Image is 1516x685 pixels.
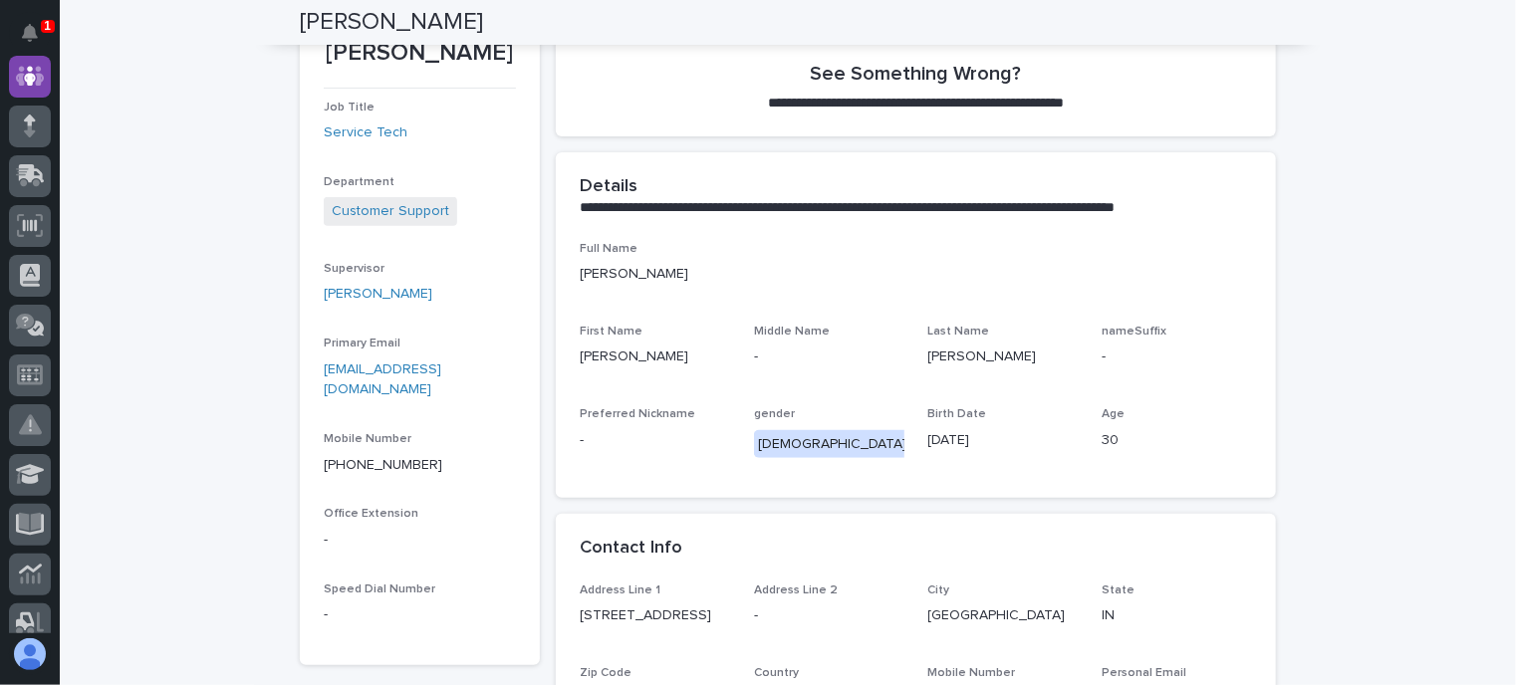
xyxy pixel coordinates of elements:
span: Birth Date [928,408,987,420]
p: [PERSON_NAME] [580,346,730,367]
p: [STREET_ADDRESS] [580,605,730,626]
span: Country [754,667,799,679]
span: City [928,584,950,596]
span: Middle Name [754,326,830,338]
span: Preferred Nickname [580,408,695,420]
div: Notifications1 [25,24,51,56]
span: Zip Code [580,667,632,679]
p: - [580,430,730,451]
button: users-avatar [9,633,51,675]
span: Supervisor [324,263,384,275]
span: State [1102,584,1135,596]
span: nameSuffix [1102,326,1166,338]
p: [PERSON_NAME] [928,346,1079,367]
a: [PERSON_NAME] [324,284,432,305]
span: gender [754,408,795,420]
span: Full Name [580,243,637,255]
p: 1 [44,19,51,33]
h2: Contact Info [580,538,682,560]
span: Speed Dial Number [324,583,435,595]
p: [PERSON_NAME] [324,39,516,68]
p: IN [1102,605,1252,626]
p: 30 [1102,430,1252,451]
span: Department [324,176,394,188]
a: [PHONE_NUMBER] [324,458,442,472]
span: Job Title [324,102,375,114]
h2: [PERSON_NAME] [300,8,483,37]
span: Age [1102,408,1125,420]
span: Personal Email [1102,667,1186,679]
div: [DEMOGRAPHIC_DATA] [754,430,910,459]
a: Service Tech [324,122,407,143]
span: Address Line 2 [754,584,838,596]
span: First Name [580,326,642,338]
span: Office Extension [324,508,418,520]
p: - [324,530,516,551]
p: - [1102,346,1252,367]
p: [PERSON_NAME] [580,264,1252,285]
span: Mobile Number [324,433,411,445]
p: [GEOGRAPHIC_DATA] [928,605,1079,626]
h2: See Something Wrong? [811,62,1022,86]
button: Notifications [9,12,51,54]
span: Primary Email [324,338,400,349]
p: - [754,346,904,367]
p: - [324,604,516,625]
p: [DATE] [928,430,1079,451]
span: Mobile Number [928,667,1016,679]
p: - [754,605,904,626]
h2: Details [580,176,637,198]
a: Customer Support [332,201,449,222]
span: Last Name [928,326,990,338]
a: [EMAIL_ADDRESS][DOMAIN_NAME] [324,362,441,397]
span: Address Line 1 [580,584,660,596]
